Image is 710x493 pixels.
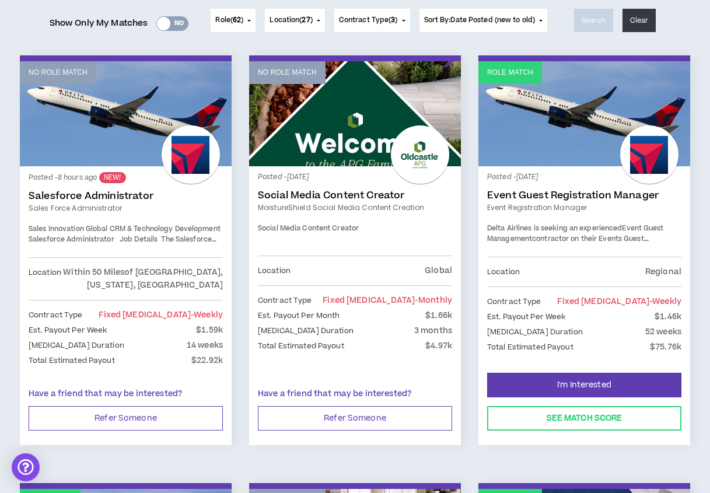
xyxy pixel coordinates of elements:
a: Salesforce Administrator [29,190,223,202]
button: Location(27) [265,9,324,32]
span: Fixed [MEDICAL_DATA] [323,295,452,306]
p: Location [258,264,291,277]
p: Have a friend that may be interested? [258,388,452,400]
button: Refer Someone [258,406,452,431]
p: Est. Payout Per Week [487,310,565,323]
button: Sort By:Date Posted (new to old) [419,9,548,32]
p: Contract Type [487,295,541,308]
span: Contract Type ( ) [339,15,398,26]
p: Est. Payout Per Week [29,324,107,337]
sup: NEW! [99,172,125,183]
a: Sales Force Administrator [29,203,223,214]
span: Social Media Content Creator [258,223,359,233]
p: 14 weeks [187,339,223,352]
button: Clear [622,9,656,32]
p: $22.92k [191,354,223,367]
strong: Global CRM & Technology Development [86,224,221,234]
p: Total Estimated Payout [29,354,115,367]
p: Role Match [487,67,533,78]
button: Search [574,9,613,32]
span: Delta Airlines is seeking an experienced [487,223,622,233]
p: $1.46k [655,310,681,323]
p: Regional [645,265,681,278]
strong: Event Guest Management [487,223,664,244]
p: Posted - [DATE] [258,172,452,183]
a: Social Media Content Creator [258,190,452,201]
div: Open Intercom Messenger [12,453,40,481]
span: 3 [391,15,395,25]
span: Role ( ) [215,15,243,26]
a: No Role Match [249,61,461,166]
p: No Role Match [258,67,317,78]
p: Contract Type [258,294,312,307]
button: I'm Interested [487,373,681,397]
p: [MEDICAL_DATA] Duration [487,326,583,338]
span: Fixed [MEDICAL_DATA] [557,296,681,307]
p: Location [29,266,61,292]
strong: Salesforce Administrator [29,235,114,244]
p: No Role Match [29,67,88,78]
p: Total Estimated Payout [487,341,573,354]
span: I'm Interested [557,380,611,391]
span: Show Only My Matches [50,15,148,32]
p: 3 months [414,324,452,337]
p: Est. Payout Per Month [258,309,340,322]
p: Posted - [DATE] [487,172,681,183]
p: [MEDICAL_DATA] Duration [258,324,354,337]
button: Refer Someone [29,406,223,431]
p: Total Estimated Payout [258,340,344,352]
a: Event Guest Registration Manager [487,190,681,201]
span: 62 [233,15,241,25]
p: [MEDICAL_DATA] Duration [29,339,124,352]
a: No Role Match [20,61,232,166]
p: $4.97k [425,340,452,352]
p: Have a friend that may be interested? [29,388,223,400]
span: Location ( ) [270,15,312,26]
p: Within 50 Miles of [GEOGRAPHIC_DATA], [US_STATE], [GEOGRAPHIC_DATA] [61,266,223,292]
span: - monthly [415,295,452,306]
p: Location [487,265,520,278]
p: $1.59k [196,324,223,337]
a: MoistureShield Social Media Content Creation [258,202,452,213]
p: Global [425,264,452,277]
span: Sort By: Date Posted (new to old) [424,15,536,25]
a: Event Registration Manager [487,202,681,213]
strong: Sales Innovation [29,224,84,234]
p: $1.66k [425,309,452,322]
p: Posted - 8 hours ago [29,172,223,183]
button: Role(62) [211,9,256,32]
p: $75.76k [650,341,681,354]
button: See Match Score [487,406,681,431]
a: Role Match [478,61,690,166]
span: - weekly [649,296,681,307]
span: 27 [302,15,310,25]
span: contractor on their Events Guest Management team. This a 40hrs/week position with 2-3 days in the... [487,234,676,285]
p: 52 weeks [645,326,681,338]
span: Fixed [MEDICAL_DATA] [99,309,223,321]
strong: Job Details [120,235,158,244]
button: Contract Type(3) [334,9,410,32]
p: Contract Type [29,309,83,321]
span: - weekly [191,309,223,321]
